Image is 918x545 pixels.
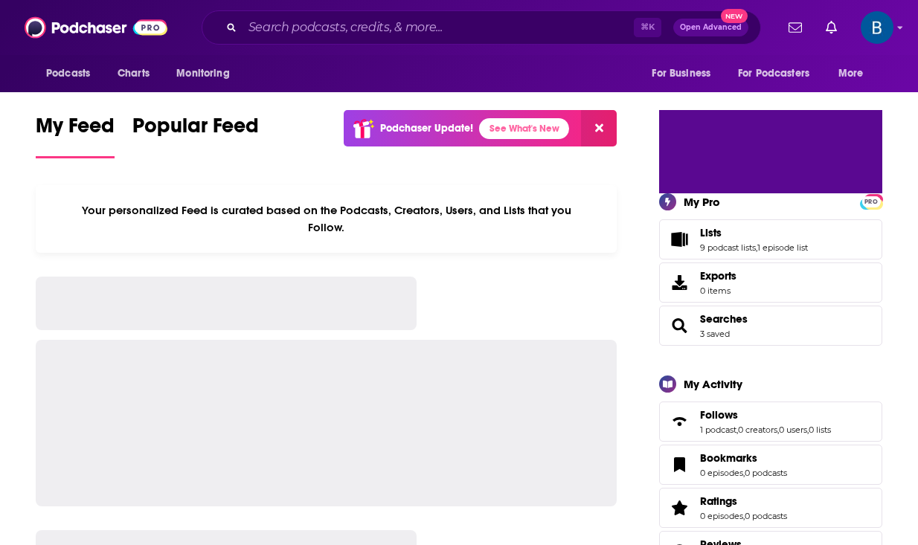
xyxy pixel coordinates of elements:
[166,59,248,88] button: open menu
[176,63,229,84] span: Monitoring
[700,226,808,239] a: Lists
[664,454,694,475] a: Bookmarks
[659,219,882,259] span: Lists
[132,113,259,147] span: Popular Feed
[118,63,150,84] span: Charts
[721,9,748,23] span: New
[779,425,807,435] a: 0 users
[700,269,736,283] span: Exports
[664,272,694,293] span: Exports
[700,408,831,422] a: Follows
[634,18,661,37] span: ⌘ K
[652,63,710,84] span: For Business
[700,286,736,296] span: 0 items
[738,425,777,435] a: 0 creators
[202,10,761,45] div: Search podcasts, credits, & more...
[25,13,167,42] img: Podchaser - Follow, Share and Rate Podcasts
[783,15,808,40] a: Show notifications dropdown
[243,16,634,39] input: Search podcasts, credits, & more...
[380,122,473,135] p: Podchaser Update!
[659,306,882,346] span: Searches
[664,411,694,432] a: Follows
[664,497,694,518] a: Ratings
[809,425,831,435] a: 0 lists
[757,242,808,253] a: 1 episode list
[479,118,569,139] a: See What's New
[738,63,809,84] span: For Podcasters
[700,242,756,253] a: 9 podcast lists
[862,195,880,206] a: PRO
[664,229,694,250] a: Lists
[828,59,882,88] button: open menu
[700,329,730,339] a: 3 saved
[46,63,90,84] span: Podcasts
[132,113,259,158] a: Popular Feed
[756,242,757,253] span: ,
[838,63,864,84] span: More
[700,408,738,422] span: Follows
[700,494,737,508] span: Ratings
[36,59,109,88] button: open menu
[700,468,743,478] a: 0 episodes
[700,511,743,521] a: 0 episodes
[680,24,742,31] span: Open Advanced
[745,468,787,478] a: 0 podcasts
[673,19,748,36] button: Open AdvancedNew
[861,11,893,44] span: Logged in as bob.wilms
[861,11,893,44] button: Show profile menu
[659,488,882,528] span: Ratings
[108,59,158,88] a: Charts
[700,494,787,508] a: Ratings
[745,511,787,521] a: 0 podcasts
[684,377,742,391] div: My Activity
[862,196,880,207] span: PRO
[36,113,115,158] a: My Feed
[659,262,882,303] a: Exports
[700,451,757,465] span: Bookmarks
[700,312,748,326] a: Searches
[36,185,617,253] div: Your personalized Feed is curated based on the Podcasts, Creators, Users, and Lists that you Follow.
[861,11,893,44] img: User Profile
[807,425,809,435] span: ,
[36,113,115,147] span: My Feed
[659,402,882,442] span: Follows
[700,226,722,239] span: Lists
[736,425,738,435] span: ,
[820,15,843,40] a: Show notifications dropdown
[777,425,779,435] span: ,
[700,425,736,435] a: 1 podcast
[684,195,720,209] div: My Pro
[659,445,882,485] span: Bookmarks
[728,59,831,88] button: open menu
[700,451,787,465] a: Bookmarks
[664,315,694,336] a: Searches
[641,59,729,88] button: open menu
[743,468,745,478] span: ,
[743,511,745,521] span: ,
